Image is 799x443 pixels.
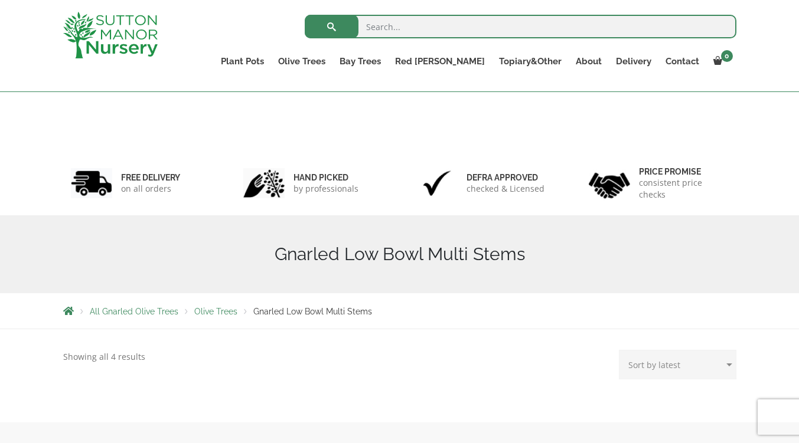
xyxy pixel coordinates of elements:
[589,165,630,201] img: 4.jpg
[332,53,388,70] a: Bay Trees
[63,306,736,316] nav: Breadcrumbs
[706,53,736,70] a: 0
[71,168,112,198] img: 1.jpg
[609,53,658,70] a: Delivery
[639,166,729,177] h6: Price promise
[305,15,736,38] input: Search...
[467,183,544,195] p: checked & Licensed
[63,244,736,265] h1: Gnarled Low Bowl Multi Stems
[569,53,609,70] a: About
[388,53,492,70] a: Red [PERSON_NAME]
[214,53,271,70] a: Plant Pots
[121,172,180,183] h6: FREE DELIVERY
[721,50,733,62] span: 0
[90,307,178,316] a: All Gnarled Olive Trees
[639,177,729,201] p: consistent price checks
[467,172,544,183] h6: Defra approved
[619,350,736,379] select: Shop order
[63,12,158,58] img: logo
[63,350,145,364] p: Showing all 4 results
[416,168,458,198] img: 3.jpg
[121,183,180,195] p: on all orders
[243,168,285,198] img: 2.jpg
[492,53,569,70] a: Topiary&Other
[293,172,358,183] h6: hand picked
[253,307,372,316] span: Gnarled Low Bowl Multi Stems
[194,307,237,316] a: Olive Trees
[658,53,706,70] a: Contact
[271,53,332,70] a: Olive Trees
[293,183,358,195] p: by professionals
